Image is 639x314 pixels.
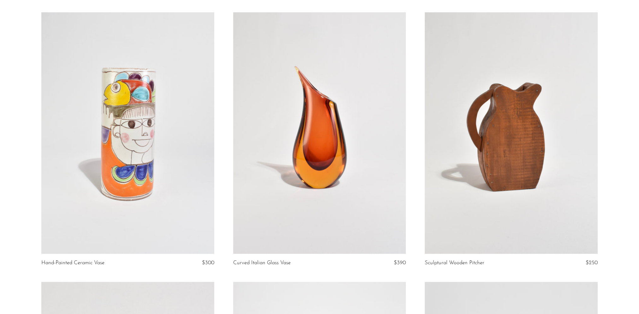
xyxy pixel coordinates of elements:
[41,260,104,266] a: Hand-Painted Ceramic Vase
[394,260,406,265] span: $390
[586,260,598,265] span: $250
[425,260,484,266] a: Sculptural Wooden Pitcher
[202,260,214,265] span: $300
[233,260,291,266] a: Curved Italian Glass Vase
